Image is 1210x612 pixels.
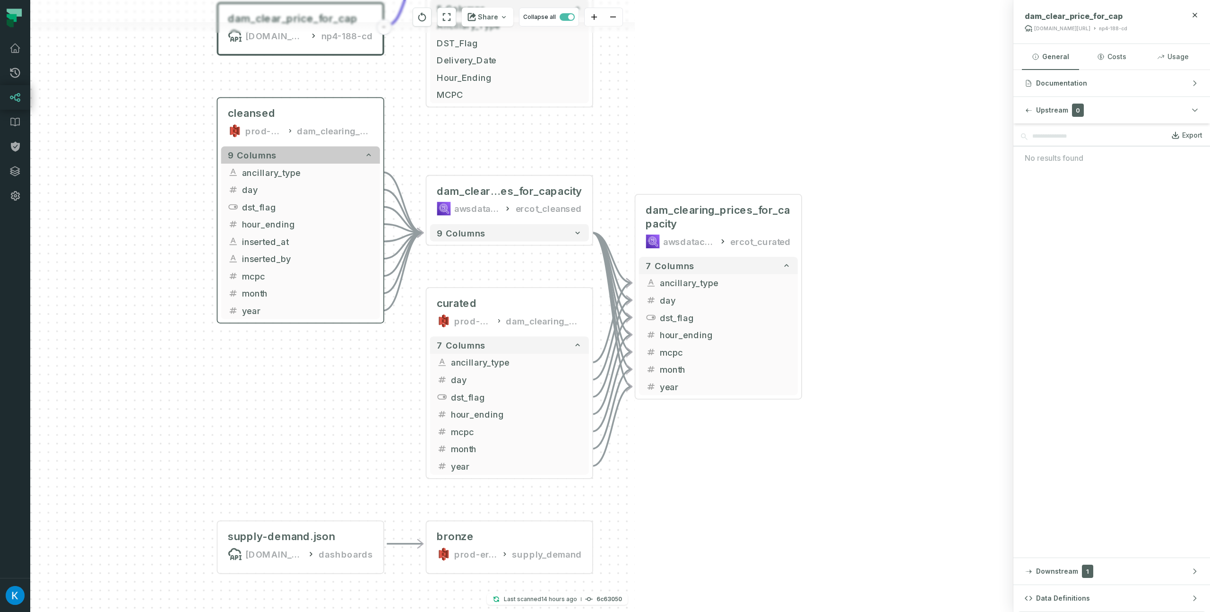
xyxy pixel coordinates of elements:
[451,425,582,438] span: mcpc
[592,369,632,449] g: Edge from b7fda4e03817a44f0cb68f8201c048e9 to 19ca3d582ee357f36d1e41880f53326d
[430,354,589,371] button: ancillary_type
[228,167,238,177] span: string
[660,276,791,289] span: ancillary_type
[321,29,373,43] div: np4-188-cd
[451,408,582,420] span: hour_ending
[646,312,656,323] span: boolean
[660,363,791,376] span: month
[437,184,501,198] span: dam_clearing_pric
[242,270,373,282] span: mcpc
[1013,585,1210,612] button: Data Definitions
[221,181,380,199] button: day
[454,314,492,328] div: prod-ercotapi-it-bhl-public-curated/ercot
[228,306,238,316] span: integer
[437,426,447,437] span: float
[242,252,373,265] span: inserted_by
[1036,105,1068,115] span: Upstream
[221,250,380,268] button: inserted_by
[430,440,589,458] button: month
[437,53,582,66] span: Delivery_Date
[437,88,582,101] span: MCPC
[437,227,485,238] span: 9 columns
[221,216,380,233] button: hour_ending
[242,183,373,196] span: day
[1013,70,1210,96] button: Documentation
[1036,567,1078,576] span: Downstream
[437,375,447,385] span: integer
[451,460,582,472] span: year
[376,19,392,35] button: -
[646,381,656,392] span: integer
[430,52,589,69] button: Delivery_Date
[592,233,632,352] g: Edge from b127bf2b5caa40a6bcbf909b17a93086 to 19ca3d582ee357f36d1e41880f53326d
[1022,44,1079,70] button: General
[6,586,25,605] img: avatar of Kosta Shougaev
[451,356,582,368] span: ancillary_type
[730,235,791,248] div: ercot_curated
[430,388,589,406] button: dst_flag
[639,309,798,326] button: dst_flag
[451,442,582,455] span: month
[660,294,791,306] span: day
[297,124,373,138] div: dam_clearing_prices_for_capacity
[646,261,694,271] span: 7 columns
[242,201,373,213] span: dst_flag
[221,267,380,285] button: mcpc
[228,219,238,229] span: integer
[383,172,423,233] g: Edge from 68a3c222fa6486ac3015962335e180f6 to b127bf2b5caa40a6bcbf909b17a93086
[437,461,447,471] span: integer
[228,530,335,544] div: supply-demand.json
[646,203,791,231] span: dam_clearing_prices_for_capacity
[646,347,656,357] span: float
[646,278,656,288] span: string
[639,343,798,361] button: mcpc
[639,291,798,309] button: day
[639,326,798,343] button: hour_ending
[228,150,276,160] span: 9 columns
[437,444,447,454] span: integer
[383,207,423,233] g: Edge from 68a3c222fa6486ac3015962335e180f6 to b127bf2b5caa40a6bcbf909b17a93086
[437,36,582,49] span: DST_Flag
[221,285,380,302] button: month
[228,184,238,195] span: integer
[383,233,423,276] g: Edge from 68a3c222fa6486ac3015962335e180f6 to b127bf2b5caa40a6bcbf909b17a93086
[242,166,373,179] span: ancillary_type
[1144,44,1201,70] button: Usage
[228,254,238,264] span: string
[501,184,582,198] span: es_for_capacity
[242,235,373,248] span: inserted_at
[437,357,447,367] span: string
[242,304,373,317] span: year
[430,423,589,440] button: mcpc
[430,86,589,104] button: MCPC
[487,594,628,605] button: Last scanned[DATE] 11:30:36 AM6c63050
[512,547,582,561] div: supply_demand
[228,201,238,212] span: boolean
[242,218,373,230] span: hour_ending
[437,530,474,544] div: bronze
[228,107,275,121] span: cleansed
[319,547,373,561] div: dashboards
[221,198,380,216] button: dst_flag
[430,34,589,52] button: DST_Flag
[1083,44,1140,70] button: Costs
[585,8,604,26] button: zoom in
[228,271,238,281] span: float
[451,391,582,403] span: dst_flag
[660,311,791,324] span: dst_flag
[516,201,582,215] div: ercot_cleansed
[228,236,238,247] span: string
[454,201,501,215] div: awsdatacatalog
[430,69,589,86] button: Hour_Ending
[245,29,306,43] div: api.ercot.com/api/public-reports
[430,457,589,475] button: year
[646,364,656,375] span: integer
[639,361,798,378] button: month
[245,547,303,561] div: www.ercot.com/api/1/services/read
[451,373,582,386] span: day
[221,164,380,181] button: ancillary_type
[519,8,579,26] button: Collapse all
[430,371,589,388] button: day
[383,233,423,241] g: Edge from 68a3c222fa6486ac3015962335e180f6 to b127bf2b5caa40a6bcbf909b17a93086
[245,124,283,138] div: prod-ercotapi-it-bhl-public-cleansed/ercot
